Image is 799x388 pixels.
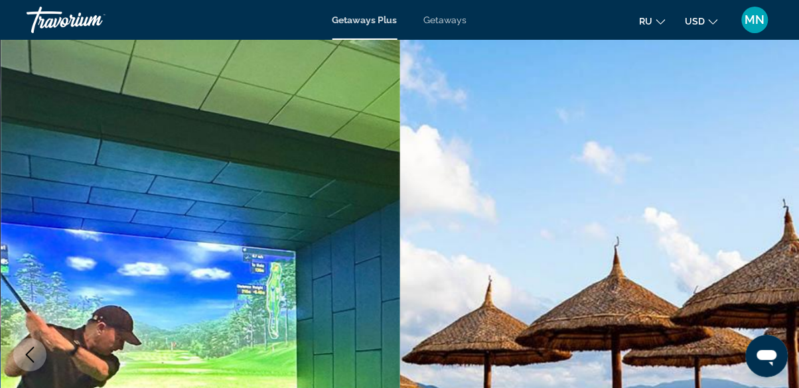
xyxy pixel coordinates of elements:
[27,3,159,37] a: Travorium
[746,335,788,377] iframe: Кнопка запуска окна обмена сообщениями
[738,6,772,34] button: User Menu
[640,16,653,27] span: ru
[686,11,718,31] button: Change currency
[745,13,765,27] span: MN
[424,15,467,25] a: Getaways
[686,16,705,27] span: USD
[640,11,666,31] button: Change language
[13,338,46,371] button: Previous image
[332,15,398,25] a: Getaways Plus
